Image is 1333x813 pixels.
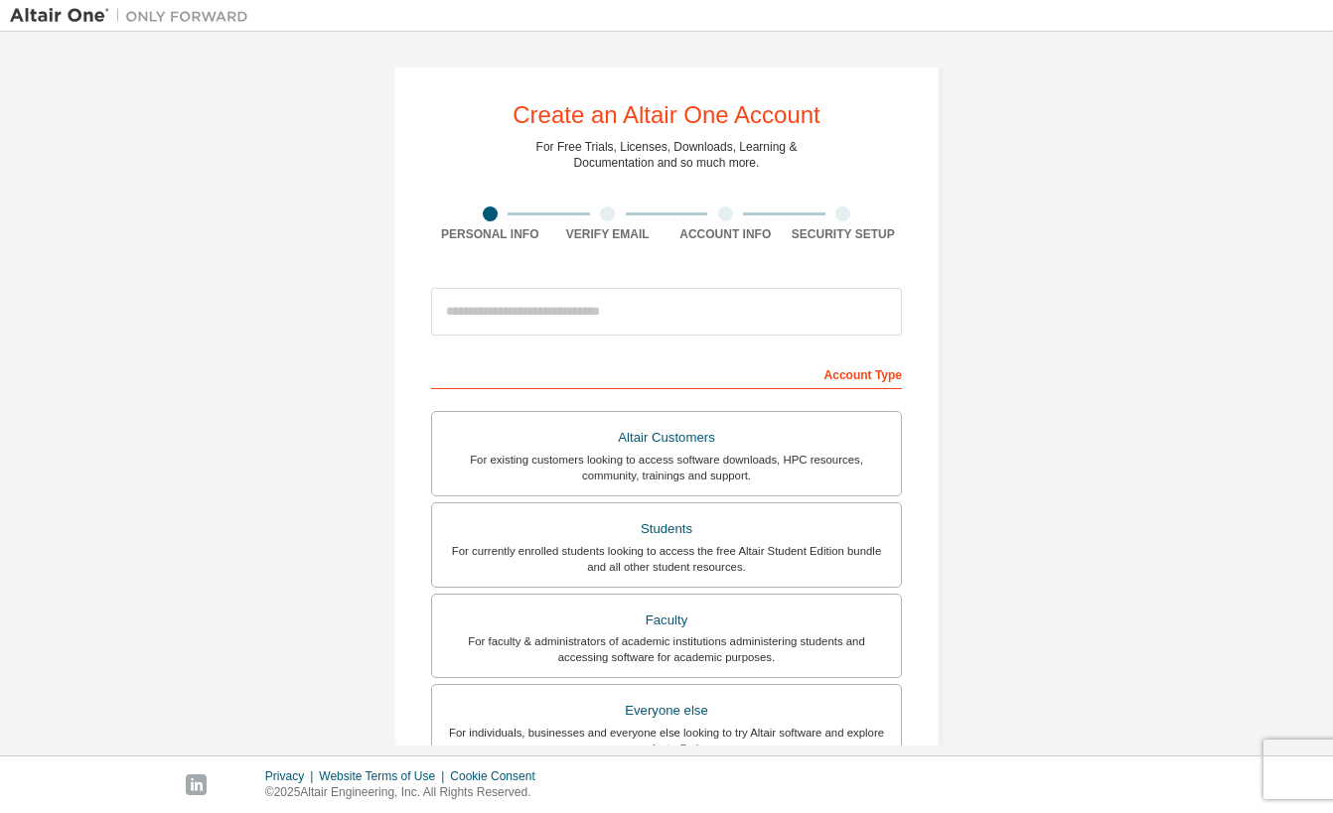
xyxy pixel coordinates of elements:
div: Everyone else [444,697,889,725]
div: For existing customers looking to access software downloads, HPC resources, community, trainings ... [444,452,889,483]
img: linkedin.svg [186,774,207,795]
div: Cookie Consent [450,768,546,784]
div: Privacy [265,768,319,784]
img: Altair One [10,6,258,26]
div: Account Info [666,226,785,242]
div: Verify Email [549,226,667,242]
div: Website Terms of Use [319,768,450,784]
div: For faculty & administrators of academic institutions administering students and accessing softwa... [444,633,889,665]
div: Students [444,515,889,543]
div: Faculty [444,607,889,634]
div: Personal Info [431,226,549,242]
div: For individuals, businesses and everyone else looking to try Altair software and explore our prod... [444,725,889,756]
div: Account Type [431,357,902,389]
div: For currently enrolled students looking to access the free Altair Student Edition bundle and all ... [444,543,889,575]
div: Altair Customers [444,424,889,452]
p: © 2025 Altair Engineering, Inc. All Rights Reserved. [265,784,547,801]
div: Create an Altair One Account [513,103,820,127]
div: Security Setup [785,226,903,242]
div: For Free Trials, Licenses, Downloads, Learning & Documentation and so much more. [536,139,798,171]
